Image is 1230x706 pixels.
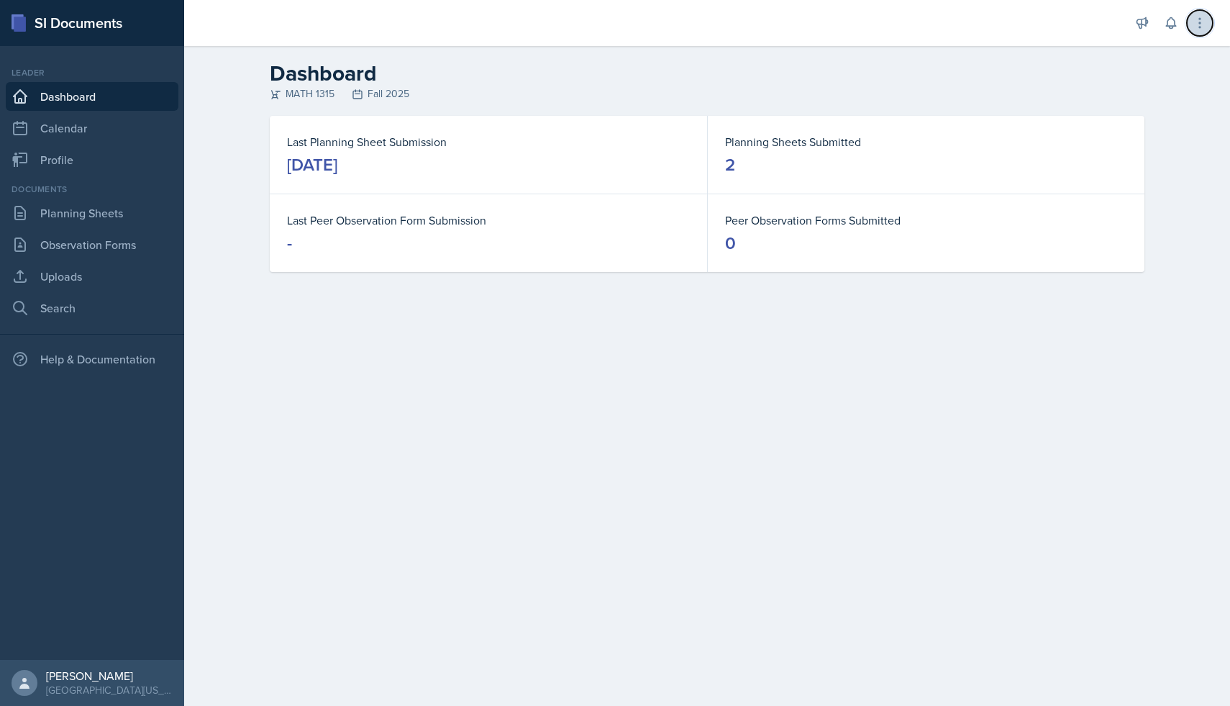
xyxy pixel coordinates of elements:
[6,345,178,374] div: Help & Documentation
[6,262,178,291] a: Uploads
[287,232,292,255] div: -
[6,114,178,142] a: Calendar
[270,60,1144,86] h2: Dashboard
[6,230,178,259] a: Observation Forms
[287,133,690,150] dt: Last Planning Sheet Submission
[725,232,736,255] div: 0
[270,86,1144,101] div: MATH 1315 Fall 2025
[6,183,178,196] div: Documents
[725,133,1127,150] dt: Planning Sheets Submitted
[6,66,178,79] div: Leader
[725,212,1127,229] dt: Peer Observation Forms Submitted
[287,153,337,176] div: [DATE]
[725,153,735,176] div: 2
[6,199,178,227] a: Planning Sheets
[287,212,690,229] dt: Last Peer Observation Form Submission
[6,145,178,174] a: Profile
[6,294,178,322] a: Search
[46,683,173,697] div: [GEOGRAPHIC_DATA][US_STATE]
[46,669,173,683] div: [PERSON_NAME]
[6,82,178,111] a: Dashboard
